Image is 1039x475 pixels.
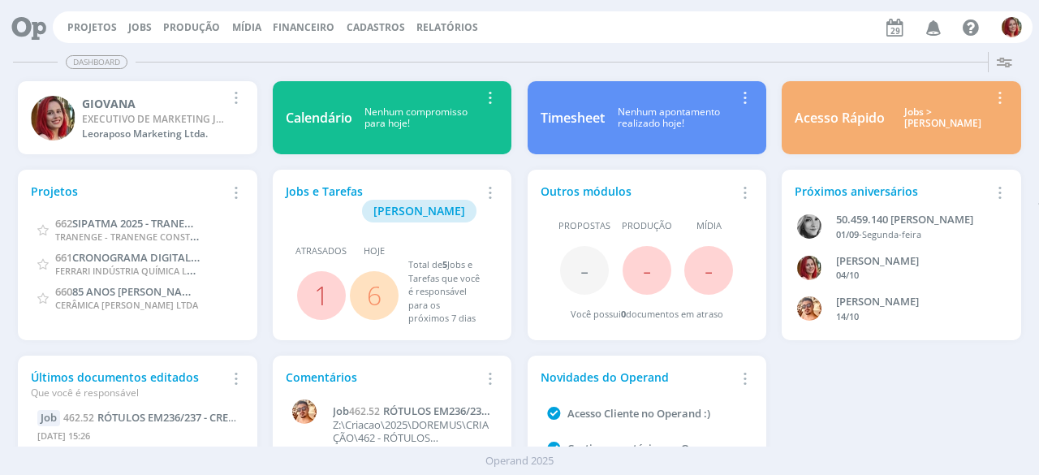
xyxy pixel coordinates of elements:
span: Cadastros [347,20,405,34]
div: Comentários [286,369,480,386]
div: Próximos aniversários [795,183,989,200]
span: 04/10 [836,269,859,281]
span: - [705,253,713,287]
span: FERRARI INDÚSTRIA QUÍMICA LTDA [55,262,204,278]
div: Jobs e Tarefas [286,183,480,222]
span: 660 [55,284,72,299]
button: Relatórios [412,21,483,34]
a: Produção [163,20,220,34]
a: 462.52RÓTULOS EM236/237 - CREME DE TRUFA [63,410,295,425]
button: Produção [158,21,225,34]
span: Hoje [364,244,385,258]
span: 462.52 [63,411,94,425]
a: Mídia [232,20,261,34]
span: Produção [622,219,672,233]
span: RÓTULOS EM236/237 - CREME DE TRUFA [333,404,487,431]
a: GGIOVANAEXECUTIVO DE MARKETING JUNIORLeoraposo Marketing Ltda. [18,81,257,154]
a: [PERSON_NAME] [362,202,476,218]
div: Jobs > [PERSON_NAME] [897,106,989,130]
button: Jobs [123,21,157,34]
div: Total de Jobs e Tarefas que você é responsável para os próximos 7 dias [408,258,482,326]
a: TimesheetNenhum apontamentorealizado hoje! [528,81,766,154]
img: J [797,214,821,239]
img: V [797,296,821,321]
a: 1 [314,278,329,313]
a: Relatórios [416,20,478,34]
span: 85 ANOS [PERSON_NAME] [72,283,200,299]
a: 6 [367,278,382,313]
div: EXECUTIVO DE MARKETING JUNIOR [82,112,225,127]
div: Projetos [31,183,225,200]
span: Atrasados [295,244,347,258]
span: SIPATMA 2025 - TRANENGE [72,215,205,231]
button: Financeiro [268,21,339,34]
span: Propostas [558,219,610,233]
a: Projetos [67,20,117,34]
div: - [836,228,993,242]
a: Acesso Cliente no Operand :) [567,406,710,421]
span: CRONOGRAMA DIGITAL - OUTUBRO/2025 [72,249,278,265]
img: G [797,256,821,280]
span: Mídia [696,219,722,233]
span: - [580,253,588,287]
span: Segunda-feira [862,228,921,240]
img: G [31,96,75,140]
a: Job462.52RÓTULOS EM236/237 - CREME DE TRUFA [333,405,490,418]
div: VICTOR MIRON COUTO [836,294,993,310]
div: Outros módulos [541,183,735,200]
span: [PERSON_NAME] [373,203,465,218]
span: RÓTULOS EM236/237 - CREME DE TRUFA [97,410,295,425]
span: - [643,253,651,287]
a: 66085 ANOS [PERSON_NAME] [55,283,200,299]
span: 0 [621,308,626,320]
span: há 8 minutos [333,446,389,458]
div: Você possui documentos em atraso [571,308,723,322]
span: Dashboard [66,55,127,69]
div: 50.459.140 JANAÍNA LUNA FERRO [836,212,993,228]
button: [PERSON_NAME] [362,200,476,222]
button: G [1001,13,1023,41]
span: TRANENGE - TRANENGE CONSTRUÇÕES LTDA [55,228,249,244]
p: Z:\Criacao\2025\DOREMUS\CRIAÇÃO\462 - RÓTULOS DOREMUS\462.52 - RÓTULOS EM236.237 - CREME DE TRUFA... [333,419,490,444]
button: Cadastros [342,21,410,34]
div: Acesso Rápido [795,108,885,127]
div: Últimos documentos editados [31,369,225,400]
span: 662 [55,216,72,231]
div: GIOVANA DE OLIVEIRA PERSINOTI [836,253,993,270]
a: 661CRONOGRAMA DIGITAL - OUTUBRO/2025 [55,249,278,265]
img: G [1002,17,1022,37]
div: GIOVANA [82,95,225,112]
button: Projetos [63,21,122,34]
span: CERÂMICA [PERSON_NAME] LTDA [55,299,198,311]
span: 462.52 [349,404,380,418]
div: Nenhum compromisso para hoje! [352,106,480,130]
img: V [292,399,317,424]
div: Novidades do Operand [541,369,735,386]
a: Financeiro [273,20,334,34]
div: Leoraposo Marketing Ltda. [82,127,225,141]
div: Job [37,410,60,426]
div: [DATE] 15:26 [37,426,237,450]
span: 01/09 [836,228,859,240]
a: 662SIPATMA 2025 - TRANENGE [55,215,205,231]
div: Nenhum apontamento realizado hoje! [605,106,735,130]
span: 5 [442,258,447,270]
span: 14/10 [836,310,859,322]
a: Jobs [128,20,152,34]
button: Mídia [227,21,266,34]
span: 661 [55,250,72,265]
div: Timesheet [541,108,605,127]
div: Que você é responsável [31,386,225,400]
div: Calendário [286,108,352,127]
